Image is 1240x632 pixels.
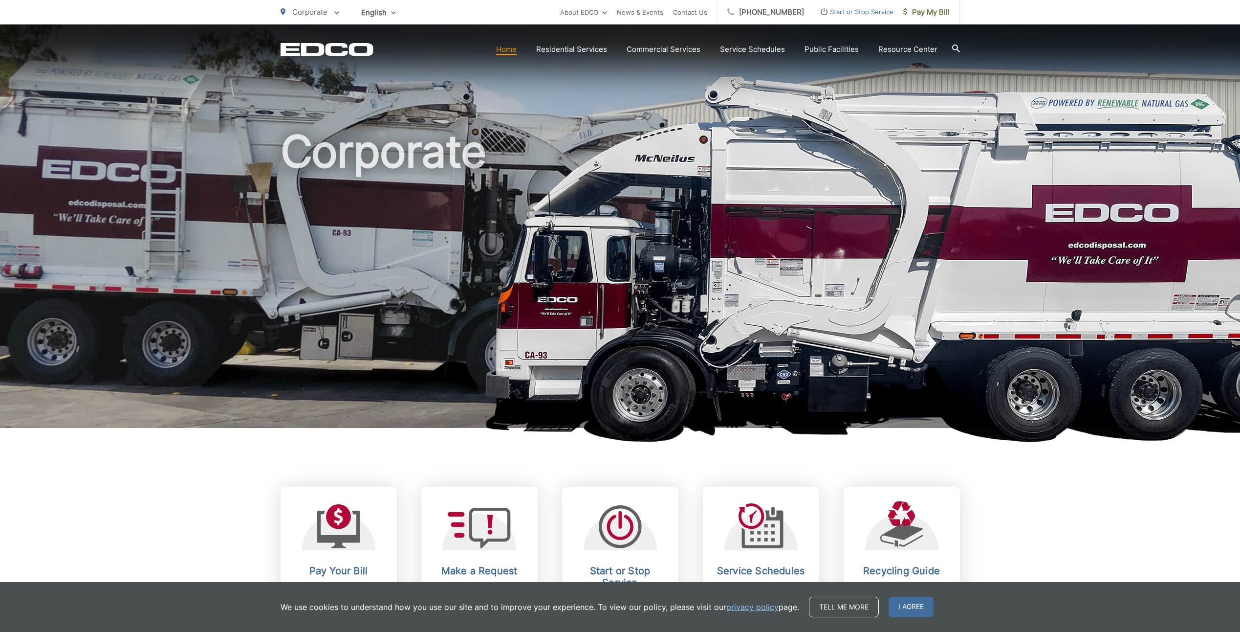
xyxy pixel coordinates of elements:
h2: Start or Stop Service [572,565,669,588]
h2: Service Schedules [713,565,809,577]
a: Public Facilities [805,44,859,55]
p: We use cookies to understand how you use our site and to improve your experience. To view our pol... [281,601,799,613]
a: Service Schedules [720,44,785,55]
span: Pay My Bill [903,6,950,18]
h1: Corporate [281,127,960,437]
h2: Make a Request [431,565,528,577]
a: Home [496,44,517,55]
a: News & Events [617,6,663,18]
a: Resource Center [878,44,937,55]
h2: Pay Your Bill [290,565,387,577]
a: Tell me more [809,597,879,617]
a: privacy policy [726,601,779,613]
span: English [354,4,403,21]
a: Residential Services [536,44,607,55]
a: EDCD logo. Return to the homepage. [281,43,373,56]
a: Contact Us [673,6,707,18]
a: About EDCO [560,6,607,18]
span: I agree [889,597,934,617]
h2: Recycling Guide [853,565,950,577]
a: Commercial Services [627,44,700,55]
span: Corporate [292,7,327,17]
